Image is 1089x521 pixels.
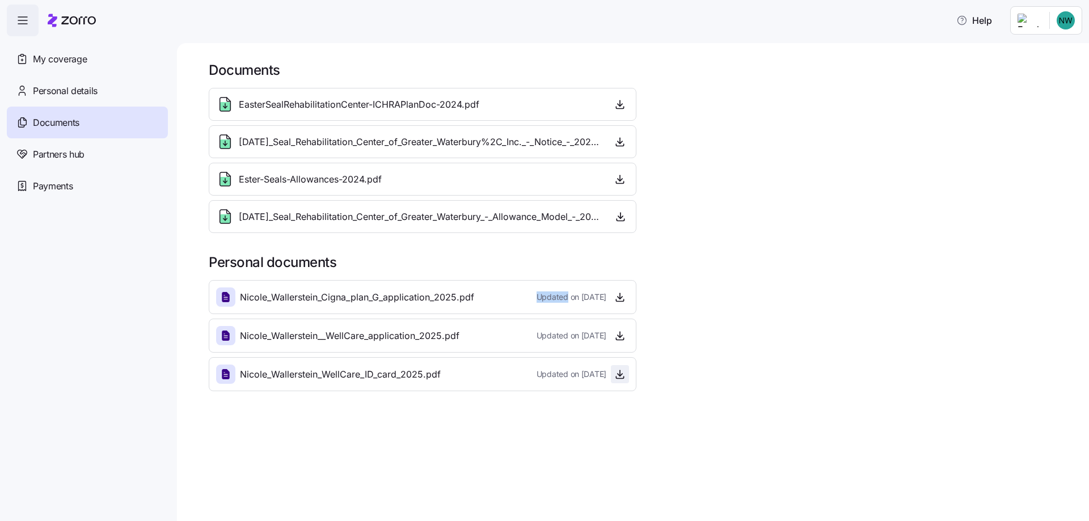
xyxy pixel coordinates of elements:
[956,14,992,27] span: Help
[7,138,168,170] a: Partners hub
[33,116,79,130] span: Documents
[239,172,382,187] span: Ester-Seals-Allowances-2024.pdf
[240,329,459,343] span: Nicole_Wallerstein__WellCare_application_2025.pdf
[239,98,479,112] span: EasterSealRehabilitationCenter-ICHRAPlanDoc-2024.pdf
[7,43,168,75] a: My coverage
[537,330,606,341] span: Updated on [DATE]
[947,9,1001,32] button: Help
[537,291,606,303] span: Updated on [DATE]
[33,52,87,66] span: My coverage
[7,170,168,202] a: Payments
[239,135,602,149] span: [DATE]_Seal_Rehabilitation_Center_of_Greater_Waterbury%2C_Inc._-_Notice_-_2025.pdf
[1057,11,1075,29] img: a49e62cc17a2fd7151815b2ffb6b504a
[7,75,168,107] a: Personal details
[33,84,98,98] span: Personal details
[1018,14,1040,27] img: Employer logo
[209,61,1073,79] h1: Documents
[33,179,73,193] span: Payments
[209,253,1073,271] h1: Personal documents
[7,107,168,138] a: Documents
[239,210,602,224] span: [DATE]_Seal_Rehabilitation_Center_of_Greater_Waterbury_-_Allowance_Model_-_2025.pdf
[240,367,441,382] span: Nicole_Wallerstein_WellCare_ID_card_2025.pdf
[240,290,474,304] span: Nicole_Wallerstein_Cigna_plan_G_application_2025.pdf
[33,147,85,162] span: Partners hub
[537,368,606,380] span: Updated on [DATE]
